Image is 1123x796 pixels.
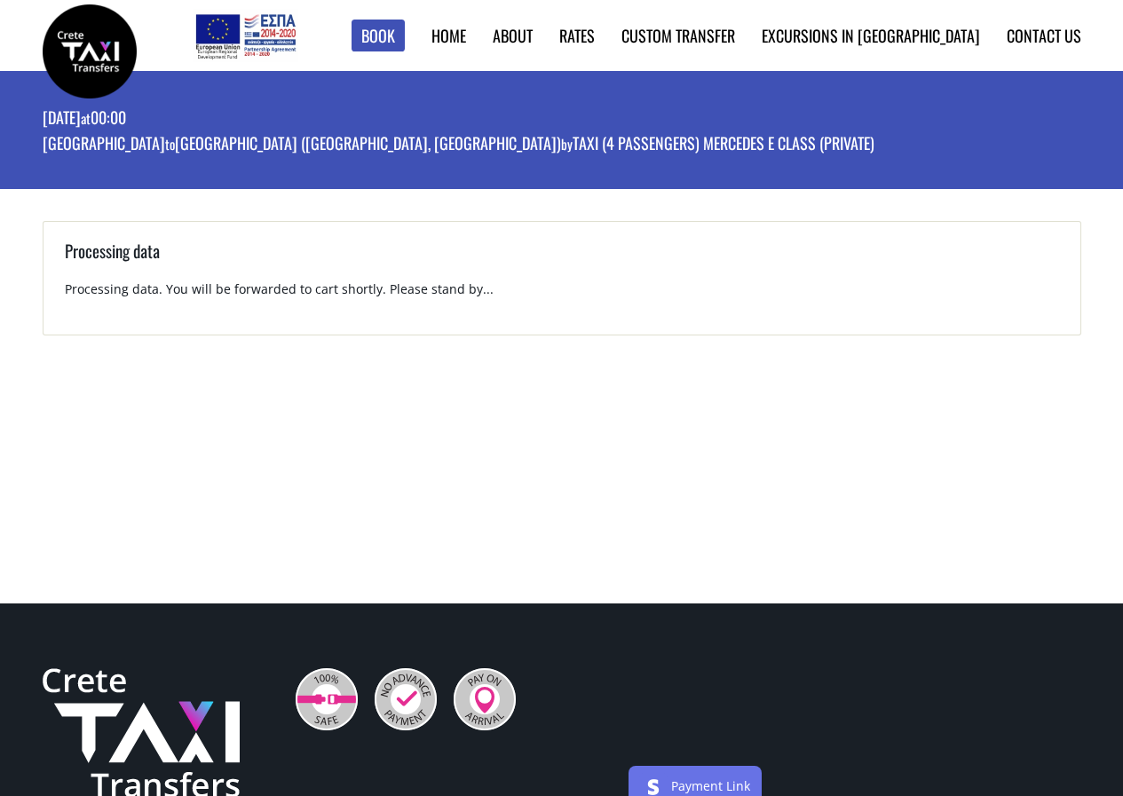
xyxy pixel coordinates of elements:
a: Excursions in [GEOGRAPHIC_DATA] [762,24,980,47]
a: Contact us [1007,24,1081,47]
a: About [493,24,533,47]
p: [GEOGRAPHIC_DATA] [GEOGRAPHIC_DATA] ([GEOGRAPHIC_DATA], [GEOGRAPHIC_DATA]) Taxi (4 passengers) Me... [43,132,874,158]
p: [DATE] 00:00 [43,106,874,132]
a: Payment Link [671,777,750,794]
p: Processing data. You will be forwarded to cart shortly. Please stand by... [65,280,1059,313]
img: 100% Safe [296,668,358,730]
h3: Processing data [65,239,1059,280]
a: Home [431,24,466,47]
a: Rates [559,24,595,47]
img: e-bannersEUERDF180X90.jpg [193,9,298,62]
a: Crete Taxi Transfers | Booking page | Crete Taxi Transfers [43,40,137,59]
a: Custom Transfer [621,24,735,47]
img: No Advance Payment [375,668,437,730]
small: at [81,108,91,128]
img: Pay On Arrival [454,668,516,730]
a: Book [352,20,405,52]
small: to [165,134,175,154]
small: by [561,134,573,154]
img: Crete Taxi Transfers | Booking page | Crete Taxi Transfers [43,4,137,99]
